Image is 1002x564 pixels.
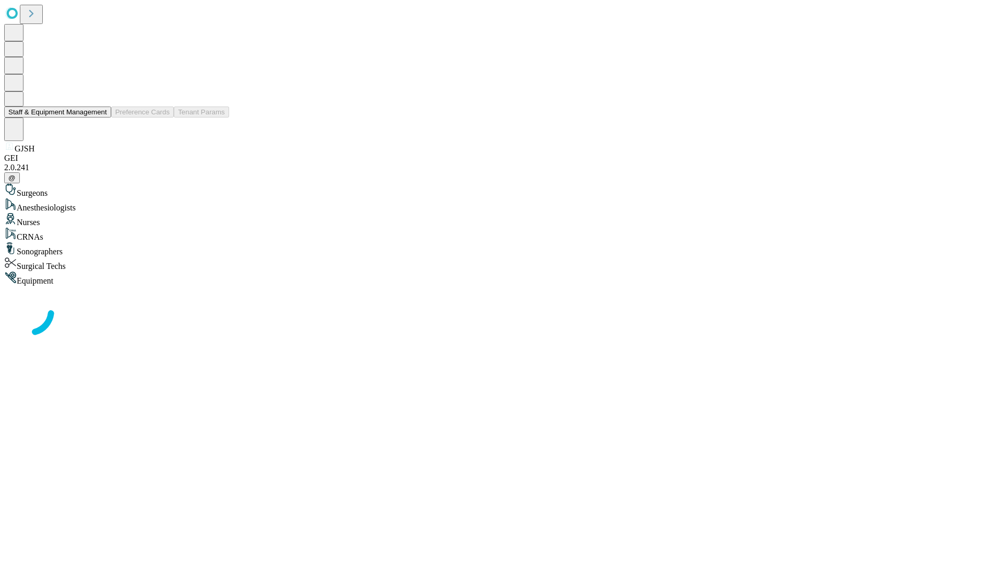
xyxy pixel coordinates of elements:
[8,174,16,182] span: @
[4,183,998,198] div: Surgeons
[4,271,998,286] div: Equipment
[4,172,20,183] button: @
[4,107,111,118] button: Staff & Equipment Management
[4,256,998,271] div: Surgical Techs
[4,198,998,213] div: Anesthesiologists
[4,163,998,172] div: 2.0.241
[111,107,174,118] button: Preference Cards
[174,107,229,118] button: Tenant Params
[4,213,998,227] div: Nurses
[15,144,34,153] span: GJSH
[4,154,998,163] div: GEI
[4,242,998,256] div: Sonographers
[4,227,998,242] div: CRNAs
